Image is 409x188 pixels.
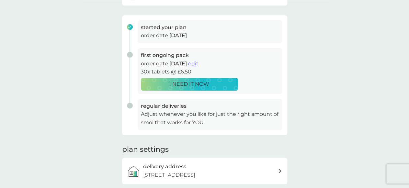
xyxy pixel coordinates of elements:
button: I NEED IT NOW [141,78,238,91]
span: [DATE] [169,32,187,39]
p: order date [141,60,279,68]
p: [STREET_ADDRESS] [143,171,195,179]
p: I NEED IT NOW [169,80,209,88]
button: edit [188,60,198,68]
h3: started your plan [141,23,279,32]
p: order date [141,31,279,40]
p: Adjust whenever you like for just the right amount of smol that works for YOU. [141,110,279,127]
span: [DATE] [169,61,187,67]
a: delivery address[STREET_ADDRESS] [122,158,287,184]
h3: delivery address [143,162,186,171]
p: 30x tablets @ £6.50 [141,68,279,76]
h3: first ongoing pack [141,51,279,60]
span: edit [188,61,198,67]
h2: plan settings [122,145,169,155]
h3: regular deliveries [141,102,279,110]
